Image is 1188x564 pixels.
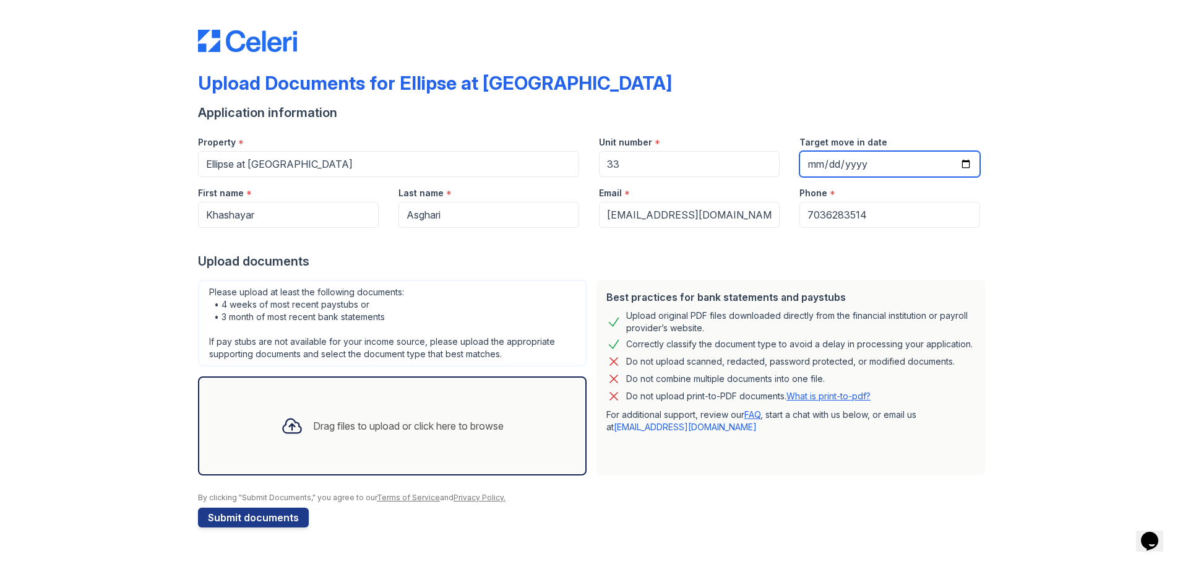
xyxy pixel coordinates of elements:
div: Drag files to upload or click here to browse [313,419,504,433]
label: Email [599,187,622,199]
a: FAQ [744,409,760,420]
div: Upload documents [198,253,990,270]
img: CE_Logo_Blue-a8612792a0a2168367f1c8372b55b34899dd931a85d93a1a3d3e32e68fde9ad4.png [198,30,297,52]
div: Correctly classify the document type to avoid a delay in processing your application. [626,337,973,352]
div: Upload Documents for Ellipse at [GEOGRAPHIC_DATA] [198,72,672,94]
iframe: chat widget [1136,514,1176,552]
div: By clicking "Submit Documents," you agree to our and [198,493,990,503]
label: Property [198,136,236,149]
div: Please upload at least the following documents: • 4 weeks of most recent paystubs or • 3 month of... [198,280,587,367]
a: Terms of Service [377,493,440,502]
div: Application information [198,104,990,121]
label: First name [198,187,244,199]
button: Submit documents [198,508,309,527]
div: Do not upload scanned, redacted, password protected, or modified documents. [626,354,955,369]
p: Do not upload print-to-PDF documents. [626,390,871,402]
a: [EMAIL_ADDRESS][DOMAIN_NAME] [614,422,757,432]
a: Privacy Policy. [454,493,506,502]
p: For additional support, review our , start a chat with us below, or email us at [606,409,975,433]
label: Unit number [599,136,652,149]
label: Phone [799,187,827,199]
label: Last name [398,187,444,199]
div: Best practices for bank statements and paystubs [606,290,975,305]
div: Do not combine multiple documents into one file. [626,371,825,386]
a: What is print-to-pdf? [786,391,871,401]
label: Target move in date [799,136,887,149]
div: Upload original PDF files downloaded directly from the financial institution or payroll provider’... [626,310,975,334]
